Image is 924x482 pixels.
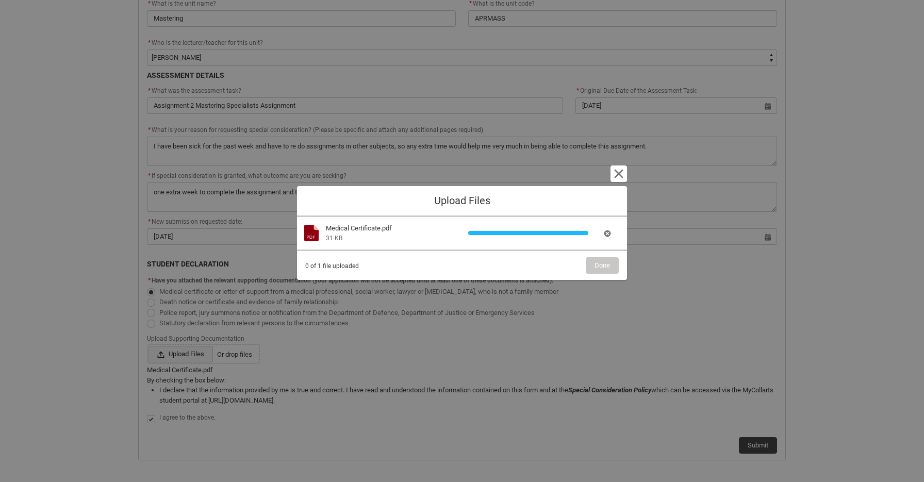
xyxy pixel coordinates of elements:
button: Cancel and close [610,165,627,182]
div: Medical Certificate.pdf [326,223,462,234]
h1: Upload Files [305,194,619,207]
span: 0 of 1 file uploaded [305,257,359,271]
span: KB [335,235,342,242]
span: 31 [326,235,333,242]
button: Done [586,257,619,274]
